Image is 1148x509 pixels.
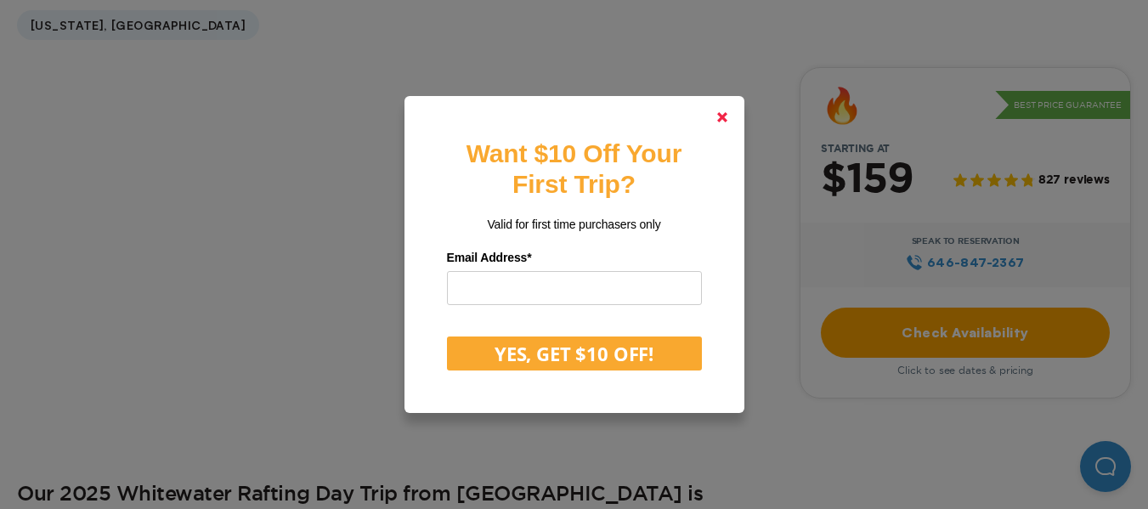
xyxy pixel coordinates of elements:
[702,97,743,138] a: Close
[447,245,702,271] label: Email Address
[447,337,702,370] button: YES, GET $10 OFF!
[467,139,681,198] strong: Want $10 Off Your First Trip?
[527,251,531,264] span: Required
[487,218,660,231] span: Valid for first time purchasers only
